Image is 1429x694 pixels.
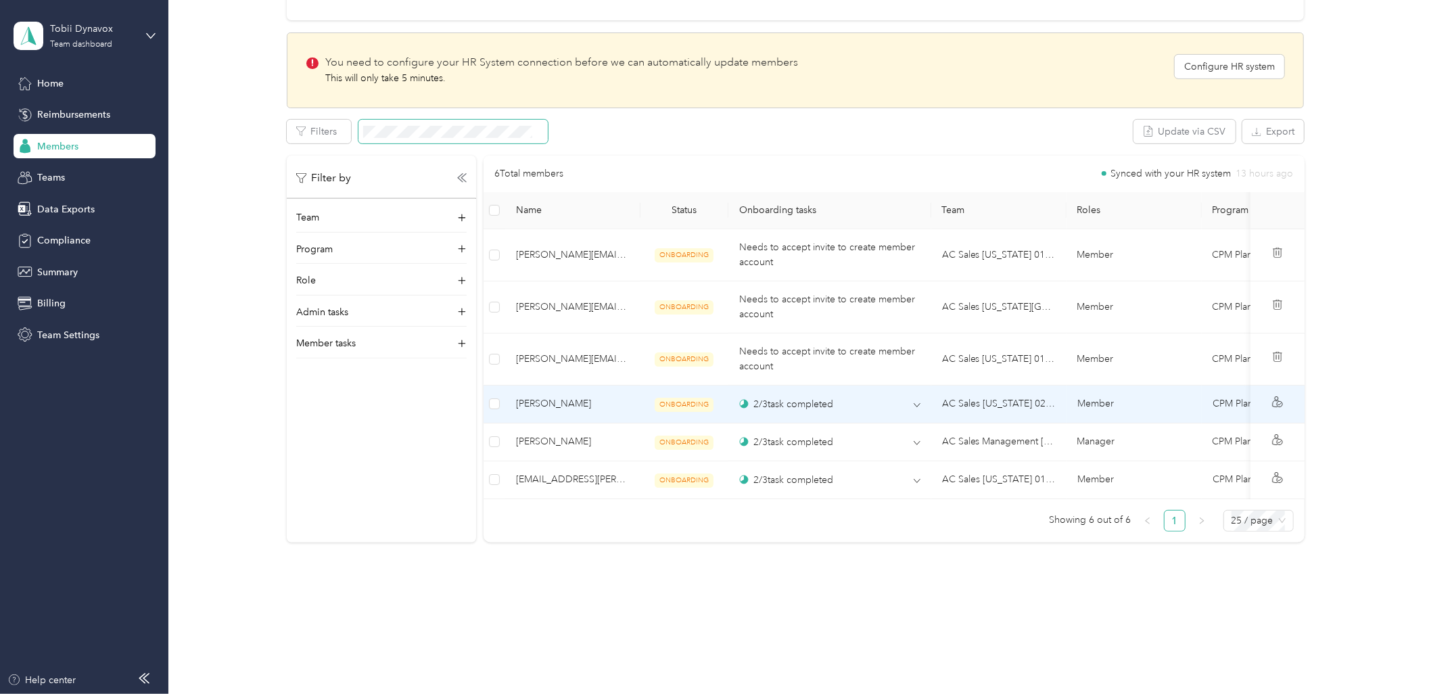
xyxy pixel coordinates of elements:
td: taylor.sells@tobiidynavox.com [505,333,640,386]
span: ONBOARDING [655,248,713,262]
iframe: Everlance-gr Chat Button Frame [1353,618,1429,694]
td: paula.cook@tobiidynavox.com [505,229,640,281]
button: Export [1242,120,1304,143]
td: AC Sales Indiana 01 US01-AC-D50011-CC11400 (Kelsey Blute) [931,333,1067,386]
td: karen gitlin [505,386,640,423]
span: right [1198,517,1206,525]
span: Compliance [37,233,91,248]
td: ONBOARDING [640,281,728,333]
span: 13 hours ago [1236,169,1294,179]
span: Billing [37,296,66,310]
td: AC Sales Florida 01 US01-AC-D50011-CC10900 (Beverly Conklin) [931,229,1067,281]
td: Member [1067,229,1202,281]
td: ONBOARDING [640,461,728,499]
td: Member [1067,281,1202,333]
span: Showing 6 out of 6 [1050,510,1131,530]
p: Role [296,273,316,287]
td: ONBOARDING [640,423,728,461]
span: ONBOARDING [655,398,713,412]
div: 2 / 3 task completed [739,435,833,449]
th: Roles [1067,192,1202,229]
th: Onboarding tasks [728,192,931,229]
a: 1 [1165,511,1185,531]
td: ONBOARDING [640,386,728,423]
span: Needs to accept invite to create member account [739,294,915,320]
td: CPM Plan 2025 [1202,229,1334,281]
button: Help center [7,673,76,687]
div: Page Size [1223,510,1294,532]
td: abby.olivieri@tobiidynavox.com [505,461,640,499]
div: You need to configure your HR System connection before we can automatically update members [325,55,798,71]
div: Tobii Dynavox [50,22,135,36]
span: [PERSON_NAME][EMAIL_ADDRESS][PERSON_NAME][DOMAIN_NAME] [516,248,630,262]
span: Summary [37,265,78,279]
td: AC Sales Management Massachusetts 01 US01-AC-D50014-CC12200 (Ben Henry) [931,423,1067,461]
td: CPM Plan 2025 [1202,281,1334,333]
td: ONBOARDING [640,229,728,281]
td: Member [1067,386,1202,423]
td: Member [1067,461,1202,499]
button: right [1191,510,1213,532]
span: Team Settings [37,328,99,342]
span: ONBOARDING [655,436,713,450]
span: [EMAIL_ADDRESS][PERSON_NAME][DOMAIN_NAME] [516,472,630,487]
span: Teams [37,170,65,185]
span: 25 / page [1232,511,1286,531]
td: AC Sales New Jersey 01 US01-AC-D50011-CC13100 (Michael Lozinski) [931,281,1067,333]
span: [PERSON_NAME][EMAIL_ADDRESS][PERSON_NAME][DOMAIN_NAME] [516,300,630,315]
p: Admin tasks [296,305,348,319]
span: [PERSON_NAME] [516,434,630,449]
span: Members [37,139,78,154]
span: Data Exports [37,202,95,216]
td: ben henry [505,423,640,461]
li: 1 [1164,510,1186,532]
li: Next Page [1191,510,1213,532]
span: Synced with your HR system [1111,169,1232,179]
span: [PERSON_NAME][EMAIL_ADDRESS][DOMAIN_NAME] [516,352,630,367]
td: ONBOARDING [640,333,728,386]
span: [PERSON_NAME] [516,396,630,411]
td: CPM Plan 2025 [1202,423,1334,461]
span: Reimbursements [37,108,110,122]
th: Status [640,192,728,229]
td: AC Sales California 02 US01-AC-D50011-CC10501 (Erin Becerra) [931,386,1067,423]
th: Name [505,192,640,229]
th: Program [1202,192,1334,229]
div: 2 / 3 task completed [739,397,833,411]
td: CPM Plan 2025 [1202,333,1334,386]
span: Name [516,204,630,216]
td: tara.mullan@tobiidynavox.com [505,281,640,333]
th: Team [931,192,1067,229]
span: left [1144,517,1152,525]
span: Needs to accept invite to create member account [739,241,915,268]
button: Configure HR system [1175,55,1284,78]
td: Manager [1067,423,1202,461]
span: ONBOARDING [655,473,713,488]
td: CPM Plan 2025 [1202,386,1334,423]
td: CPM Plan 2025 [1202,461,1334,499]
li: Previous Page [1137,510,1158,532]
span: Home [37,76,64,91]
button: Filters [287,120,351,143]
div: Team dashboard [50,41,112,49]
span: ONBOARDING [655,352,713,367]
p: Team [296,210,319,225]
p: 6 Total members [494,166,563,181]
td: AC Sales Indiana 01 US01-AC-D50011-CC11400 (Kelsey Blute) [931,461,1067,499]
p: Filter by [296,170,351,187]
p: Program [296,242,333,256]
td: Member [1067,333,1202,386]
p: Member tasks [296,336,356,350]
span: ONBOARDING [655,300,713,315]
button: Update via CSV [1133,120,1236,143]
button: left [1137,510,1158,532]
div: This will only take 5 minutes. [325,71,798,85]
span: Needs to accept invite to create member account [739,346,915,372]
div: 2 / 3 task completed [739,473,833,487]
